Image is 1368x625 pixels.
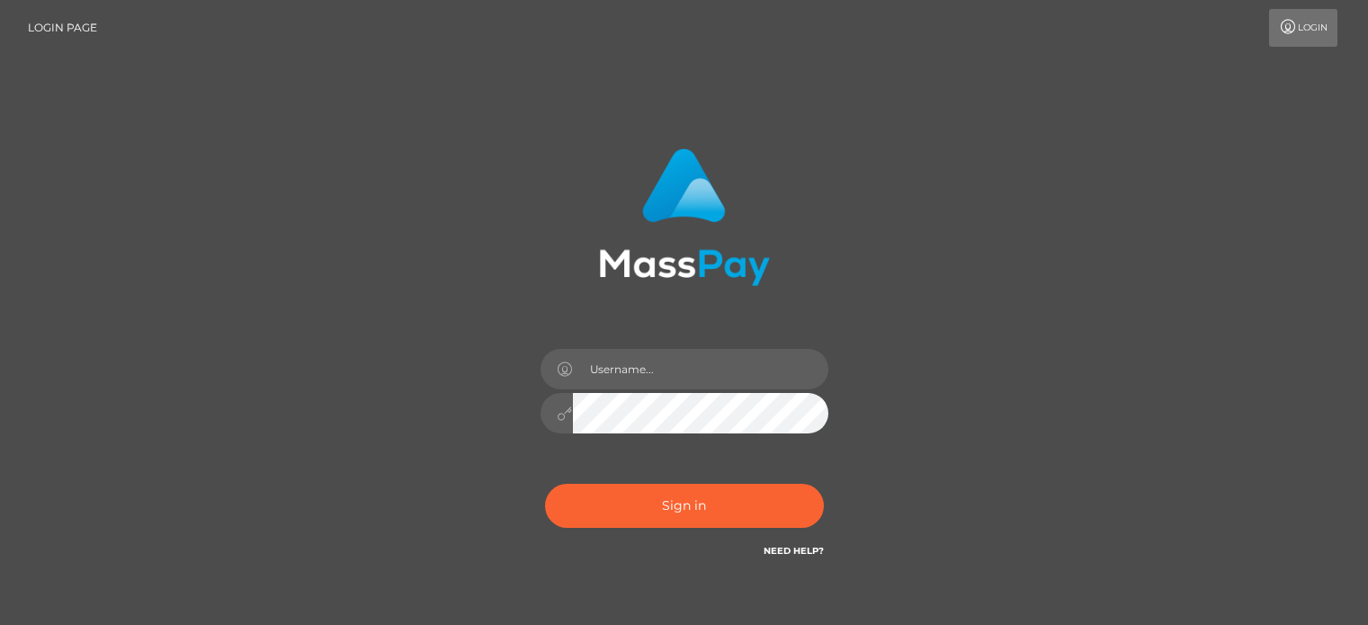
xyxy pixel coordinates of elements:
[764,545,824,557] a: Need Help?
[573,349,828,389] input: Username...
[545,484,824,528] button: Sign in
[28,9,97,47] a: Login Page
[599,148,770,286] img: MassPay Login
[1269,9,1337,47] a: Login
